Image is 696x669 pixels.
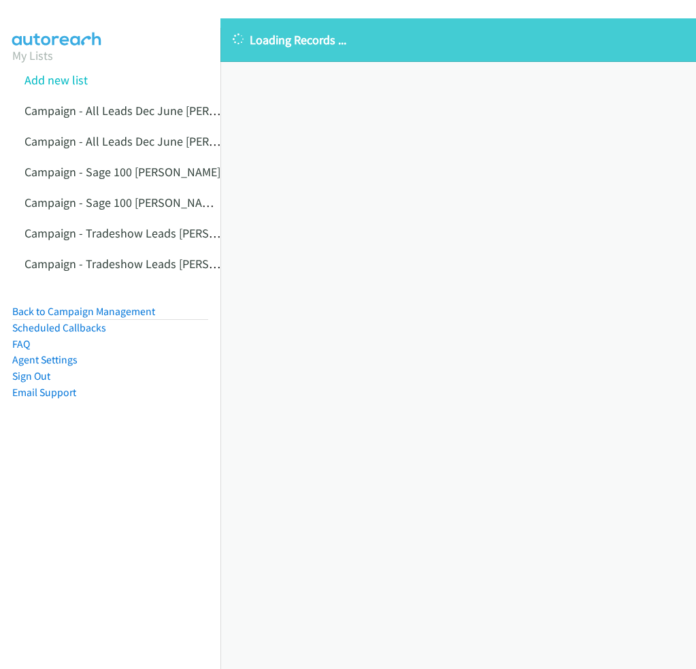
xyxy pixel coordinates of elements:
a: Campaign - All Leads Dec June [PERSON_NAME] [24,103,271,118]
a: Campaign - Tradeshow Leads [PERSON_NAME] [24,225,265,241]
a: Campaign - Tradeshow Leads [PERSON_NAME] Cloned [24,256,304,272]
a: My Lists [12,48,53,63]
p: Loading Records ... [233,31,684,49]
a: Campaign - All Leads Dec June [PERSON_NAME] Cloned [24,133,311,149]
a: Scheduled Callbacks [12,321,106,334]
a: Add new list [24,72,88,88]
a: FAQ [12,338,30,350]
a: Back to Campaign Management [12,305,155,318]
a: Agent Settings [12,353,78,366]
a: Campaign - Sage 100 [PERSON_NAME] Cloned [24,195,260,210]
a: Sign Out [12,370,50,382]
a: Campaign - Sage 100 [PERSON_NAME] [24,164,220,180]
a: Email Support [12,386,76,399]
